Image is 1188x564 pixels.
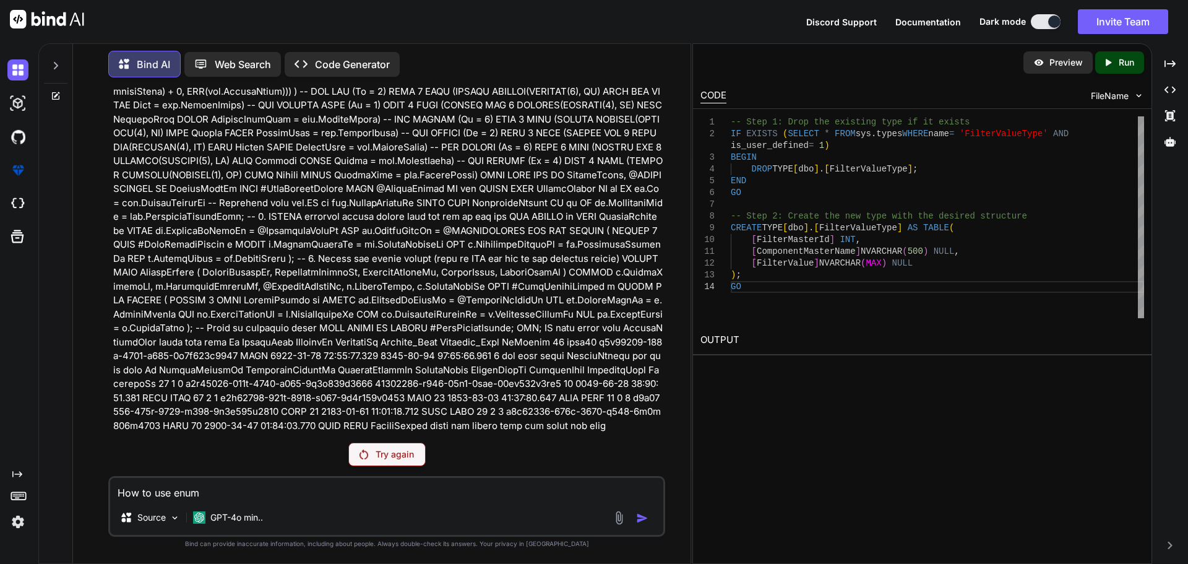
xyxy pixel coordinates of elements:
[928,129,949,139] span: name
[700,128,715,140] div: 2
[809,141,814,150] span: =
[700,210,715,222] div: 8
[731,188,741,197] span: GO
[1119,56,1134,69] p: Run
[7,59,28,80] img: darkChat
[979,15,1026,28] span: Dark mode
[359,449,368,459] img: Retry
[855,235,860,245] span: ,
[840,235,855,245] span: INT
[10,10,84,28] img: Bind AI
[700,175,715,187] div: 5
[210,511,263,524] p: GPT-4o min..
[772,164,793,174] span: TYPE
[1033,57,1044,68] img: preview
[814,164,819,174] span: ]
[809,223,814,233] span: .
[700,163,715,175] div: 4
[902,246,907,256] span: (
[700,152,715,163] div: 3
[923,246,928,256] span: )
[746,129,777,139] span: EXISTS
[829,235,834,245] span: ]
[731,176,746,186] span: END
[819,141,824,150] span: 1
[751,235,756,245] span: [
[700,269,715,281] div: 13
[7,511,28,532] img: settings
[700,187,715,199] div: 6
[959,129,1048,139] span: 'FilterValueType'
[731,282,741,292] span: GO
[700,89,726,103] div: CODE
[835,129,856,139] span: FROM
[1078,9,1168,34] button: Invite Team
[855,246,860,256] span: ]
[824,141,829,150] span: )
[819,164,824,174] span: .
[814,223,819,233] span: [
[7,126,28,147] img: githubDark
[803,223,808,233] span: ]
[700,258,715,269] div: 12
[913,164,918,174] span: ;
[700,246,715,258] div: 11
[700,199,715,210] div: 7
[793,164,798,174] span: [
[866,258,881,268] span: MAX
[881,258,886,268] span: )
[1053,129,1069,139] span: AND
[798,164,814,174] span: dbo
[757,235,830,245] span: FilterMasterId
[819,223,897,233] span: FilterValueType
[700,222,715,234] div: 9
[788,129,819,139] span: SELECT
[895,17,961,27] span: Documentation
[783,129,788,139] span: (
[861,246,902,256] span: NVARCHAR
[751,246,756,256] span: [
[907,223,918,233] span: AS
[824,164,829,174] span: [
[1134,90,1144,101] img: chevron down
[693,326,1151,355] h2: OUTPUT
[876,129,902,139] span: types
[829,164,907,174] span: FilterValueType
[892,258,913,268] span: NULL
[137,511,166,524] p: Source
[731,223,762,233] span: CREATE
[923,223,949,233] span: TABLE
[806,15,877,28] button: Discord Support
[751,258,756,268] span: [
[814,258,819,268] span: ]
[949,129,954,139] span: =
[855,129,871,139] span: sys
[933,246,954,256] span: NULL
[700,234,715,246] div: 10
[731,117,970,127] span: -- Step 1: Drop the existing type if it exists
[897,223,902,233] span: ]
[788,223,803,233] span: dbo
[731,141,809,150] span: is_user_defined
[612,511,626,525] img: attachment
[1049,56,1083,69] p: Preview
[193,511,205,524] img: GPT-4o mini
[636,512,648,524] img: icon
[757,258,814,268] span: FilterValue
[819,258,860,268] span: NVARCHAR
[907,246,923,256] span: 500
[991,211,1027,221] span: ructure
[376,448,414,461] p: Try again
[170,513,180,523] img: Pick Models
[315,57,390,72] p: Code Generator
[7,93,28,114] img: darkAi-studio
[108,539,665,549] p: Bind can provide inaccurate information, including about people. Always double-check its answers....
[757,246,856,256] span: ComponentMasterName
[1091,90,1129,102] span: FileName
[731,129,741,139] span: IF
[895,15,961,28] button: Documentation
[806,17,877,27] span: Discord Support
[902,129,928,139] span: WHERE
[7,193,28,214] img: cloudideIcon
[861,258,866,268] span: (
